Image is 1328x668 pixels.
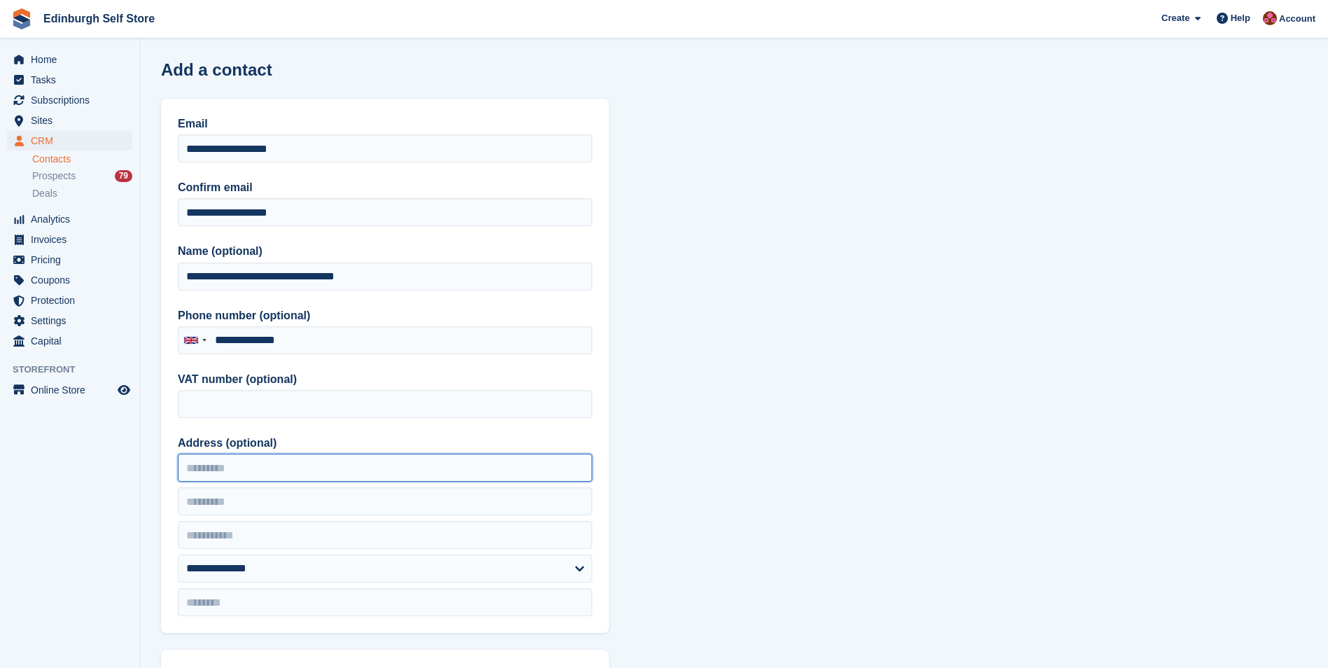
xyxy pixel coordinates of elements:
label: VAT number (optional) [178,371,592,388]
span: Invoices [31,230,115,249]
span: Help [1231,11,1250,25]
label: Phone number (optional) [178,307,592,324]
span: Prospects [32,169,76,183]
div: 79 [115,170,132,182]
span: Tasks [31,70,115,90]
a: Prospects 79 [32,169,132,183]
a: menu [7,331,132,351]
span: Create [1161,11,1189,25]
a: menu [7,131,132,151]
label: Address (optional) [178,435,592,452]
span: Coupons [31,270,115,290]
span: Sites [31,111,115,130]
span: Online Store [31,380,115,400]
span: Deals [32,187,57,200]
a: menu [7,380,132,400]
a: menu [7,209,132,229]
span: Pricing [31,250,115,270]
a: menu [7,70,132,90]
span: Storefront [13,363,139,377]
label: Name (optional) [178,243,592,260]
div: United Kingdom: +44 [179,327,211,354]
a: Contacts [32,153,132,166]
a: menu [7,50,132,69]
label: Email [178,116,592,132]
a: Deals [32,186,132,201]
a: Preview store [116,382,132,398]
img: stora-icon-8386f47178a22dfd0bd8f6a31ec36ba5ce8667c1dd55bd0f319d3a0aa187defe.svg [11,8,32,29]
span: CRM [31,131,115,151]
a: menu [7,311,132,330]
span: Subscriptions [31,90,115,110]
h1: Add a contact [161,60,272,79]
img: Lucy Michalec [1263,11,1277,25]
label: Confirm email [178,179,592,196]
span: Settings [31,311,115,330]
a: menu [7,230,132,249]
span: Analytics [31,209,115,229]
span: Account [1279,12,1315,26]
a: menu [7,90,132,110]
span: Capital [31,331,115,351]
a: Edinburgh Self Store [38,7,160,30]
a: menu [7,250,132,270]
a: menu [7,111,132,130]
span: Protection [31,291,115,310]
a: menu [7,270,132,290]
a: menu [7,291,132,310]
span: Home [31,50,115,69]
